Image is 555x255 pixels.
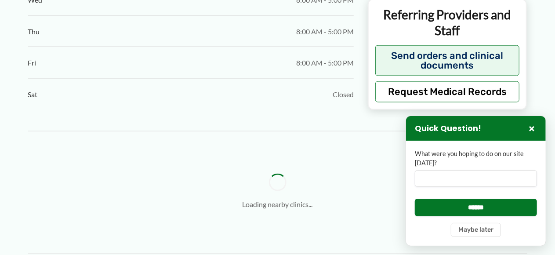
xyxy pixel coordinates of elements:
[28,88,38,101] span: Sat
[28,56,36,69] span: Fri
[375,45,520,76] button: Send orders and clinical documents
[375,81,520,102] button: Request Medical Records
[296,56,354,69] span: 8:00 AM - 5:00 PM
[415,149,537,168] label: What were you hoping to do on our site [DATE]?
[375,7,520,39] p: Referring Providers and Staff
[526,123,537,134] button: Close
[415,124,481,134] h3: Quick Question!
[296,25,354,38] span: 8:00 AM - 5:00 PM
[28,25,40,38] span: Thu
[243,198,313,211] p: Loading nearby clinics...
[451,223,501,237] button: Maybe later
[333,88,354,101] span: Closed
